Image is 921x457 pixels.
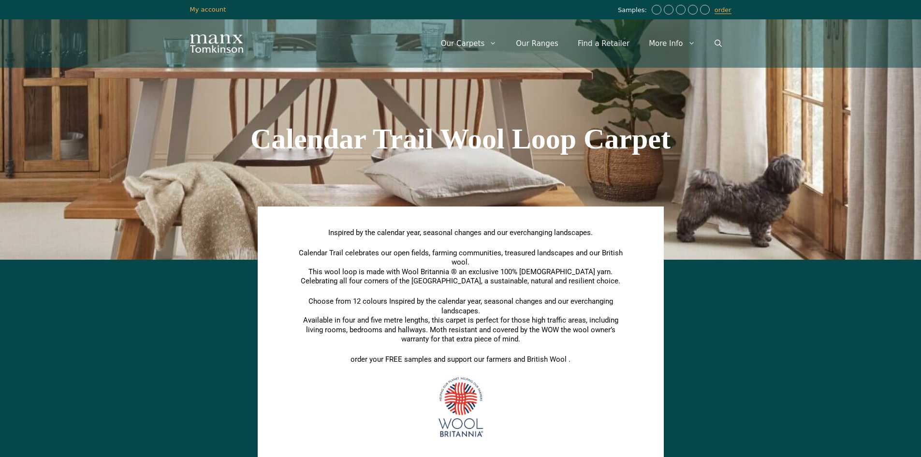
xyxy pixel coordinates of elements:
[618,6,649,15] span: Samples:
[568,29,639,58] a: Find a Retailer
[190,34,243,53] img: Manx Tomkinson
[639,29,704,58] a: More Info
[190,6,226,13] a: My account
[190,124,731,153] h1: Calendar Trail Wool Loop Carpet
[506,29,568,58] a: Our Ranges
[705,29,731,58] a: Open Search Bar
[294,355,628,365] p: order your FREE samples and support our farmers and British Wool .
[294,297,628,344] p: Choose from 12 colours Inspired by the calendar year, seasonal changes and our everchanging lands...
[294,228,628,238] p: Inspired by the calendar year, seasonal changes and our everchanging landscapes.
[715,6,731,14] a: order
[431,29,507,58] a: Our Carpets
[294,249,628,286] p: Calendar Trail celebrates our open fields, farming communities, treasured landscapes and our Brit...
[431,29,731,58] nav: Primary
